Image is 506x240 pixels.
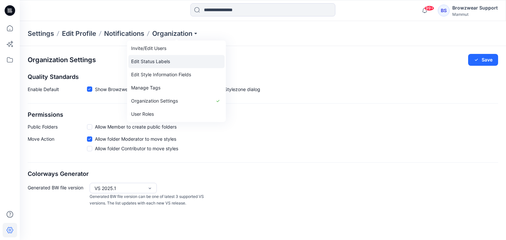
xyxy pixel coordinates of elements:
h2: Quality Standards [28,74,498,81]
button: Save [468,54,498,66]
a: Notifications [104,29,144,38]
div: Mammut [452,12,498,17]
p: Move Action [28,135,87,155]
h2: Colorways Generator [28,171,498,178]
span: Allow folder Contributor to move styles [95,145,178,152]
p: Settings [28,29,54,38]
a: Edit Status Labels [128,55,225,68]
div: BS [438,5,450,16]
h2: Organization Settings [28,56,96,64]
p: Public Folders [28,123,87,130]
span: Allow folder Moderator to move styles [95,135,176,142]
a: Edit Style Information Fields [128,68,225,81]
span: Show Browzwear’s default quality standards in the Share to Stylezone dialog [95,86,260,93]
a: Manage Tags [128,81,225,94]
span: Allow Member to create public folders [95,123,177,130]
p: Enable Default [28,86,87,95]
div: VS 2025.1 [95,185,144,192]
a: Invite/Edit Users [128,42,225,55]
h2: Permissions [28,111,498,118]
p: Generated BW file version can be one of latest 3 supported VS versions. The list updates with eac... [90,193,207,207]
a: User Roles [128,108,225,121]
span: 99+ [424,6,434,11]
a: Organization Settings [128,94,225,108]
p: Generated BW file version [28,183,87,207]
a: Edit Profile [62,29,96,38]
div: Browzwear Support [452,4,498,12]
